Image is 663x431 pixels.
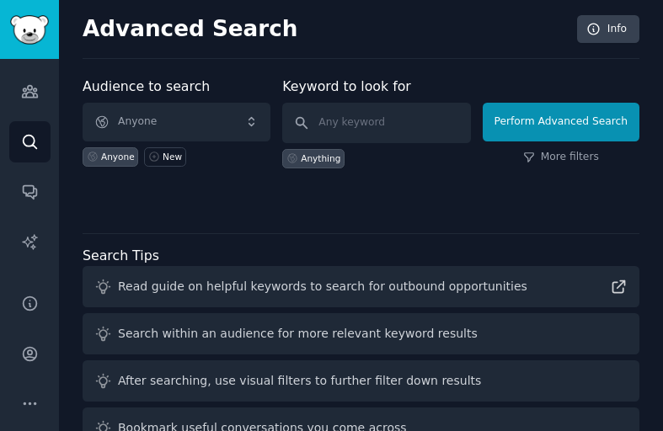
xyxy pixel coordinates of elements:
[83,247,159,263] label: Search Tips
[10,15,49,45] img: GummySearch logo
[118,325,478,343] div: Search within an audience for more relevant keyword results
[483,103,639,141] button: Perform Advanced Search
[83,103,270,141] button: Anyone
[282,78,411,94] label: Keyword to look for
[101,151,135,162] div: Anyone
[144,147,185,167] a: New
[118,372,481,390] div: After searching, use visual filters to further filter down results
[118,278,527,295] div: Read guide on helpful keywords to search for outbound opportunities
[282,103,470,143] input: Any keyword
[83,16,568,43] h2: Advanced Search
[163,151,182,162] div: New
[83,78,210,94] label: Audience to search
[301,152,340,164] div: Anything
[577,15,639,44] a: Info
[523,150,599,165] a: More filters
